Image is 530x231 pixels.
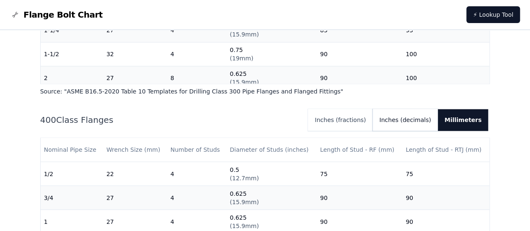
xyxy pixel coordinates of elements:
[40,87,490,96] p: Source: " ASME B16.5-2020 Table 10 Templates for Drilling Class 300 Pipe Flanges and Flanged Fitt...
[372,109,437,131] button: Inches (decimals)
[167,42,227,66] td: 4
[230,174,259,181] span: ( 12.7mm )
[226,66,316,90] td: 0.625
[41,42,103,66] td: 1-1/2
[41,162,103,186] td: 1/2
[103,42,167,66] td: 32
[103,66,167,90] td: 27
[466,6,520,23] a: ⚡ Lookup Tool
[167,66,227,90] td: 8
[226,42,316,66] td: 0.75
[317,66,402,90] td: 90
[167,162,227,186] td: 4
[402,162,489,186] td: 75
[40,114,302,126] h2: 400 Class Flanges
[103,186,167,210] td: 27
[23,9,103,21] span: Flange Bolt Chart
[103,162,167,186] td: 22
[10,10,20,20] img: Flange Bolt Chart Logo
[230,55,253,62] span: ( 19mm )
[10,9,103,21] a: Flange Bolt Chart LogoFlange Bolt Chart
[230,198,259,205] span: ( 15.9mm )
[317,186,402,210] td: 90
[317,162,402,186] td: 75
[167,186,227,210] td: 4
[402,42,489,66] td: 100
[402,186,489,210] td: 90
[230,222,259,229] span: ( 15.9mm )
[41,186,103,210] td: 3/4
[230,31,259,38] span: ( 15.9mm )
[167,138,227,162] th: Number of Studs
[41,138,103,162] th: Nominal Pipe Size
[103,138,167,162] th: Wrench Size (mm)
[317,138,402,162] th: Length of Stud - RF (mm)
[226,162,316,186] td: 0.5
[226,186,316,210] td: 0.625
[230,79,259,86] span: ( 15.9mm )
[41,66,103,90] td: 2
[226,138,316,162] th: Diameter of Studs (inches)
[308,109,372,131] button: Inches (fractions)
[438,109,489,131] button: Millimeters
[402,66,489,90] td: 100
[402,138,489,162] th: Length of Stud - RTJ (mm)
[317,42,402,66] td: 90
